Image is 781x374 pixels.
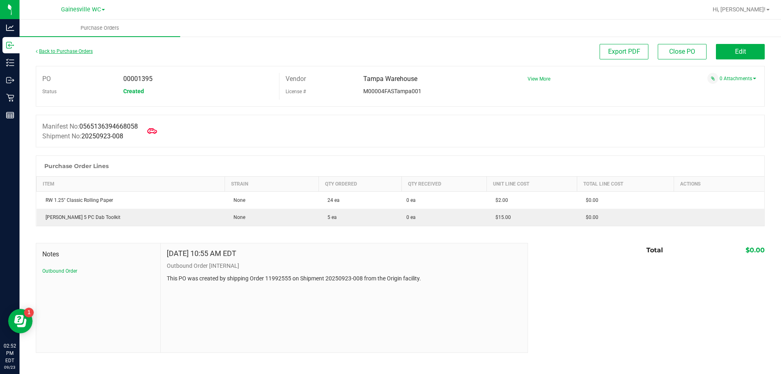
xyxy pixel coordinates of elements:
th: Unit Line Cost [486,177,577,192]
label: Shipment No: [42,131,123,141]
span: Tampa Warehouse [363,75,417,83]
span: Purchase Orders [70,24,130,32]
th: Item [37,177,225,192]
iframe: Resource center [8,309,33,333]
span: Mark as Arrived [144,123,160,139]
span: 0 ea [406,197,416,204]
span: $0.00 [746,246,765,254]
label: Vendor [286,73,306,85]
inline-svg: Analytics [6,24,14,32]
span: $2.00 [491,197,508,203]
th: Strain [225,177,319,192]
label: License # [286,85,306,98]
label: Manifest No: [42,122,138,131]
span: 5 ea [323,214,337,220]
a: 0 Attachments [720,76,756,81]
div: RW 1.25" Classic Rolling Paper [41,197,220,204]
span: None [229,214,245,220]
span: $0.00 [582,197,598,203]
span: 0565136394668058 [79,122,138,130]
th: Qty Ordered [319,177,401,192]
span: Edit [735,48,746,55]
iframe: Resource center unread badge [24,308,34,317]
p: This PO was created by shipping Order 11992555 on Shipment 20250923-008 from the Origin facility. [167,274,521,283]
a: Purchase Orders [20,20,180,37]
th: Actions [674,177,764,192]
inline-svg: Reports [6,111,14,119]
span: Close PO [669,48,695,55]
span: Hi, [PERSON_NAME]! [713,6,766,13]
p: 09/23 [4,364,16,370]
label: Status [42,85,57,98]
p: 02:52 PM EDT [4,342,16,364]
span: Gainesville WC [61,6,101,13]
span: 24 ea [323,197,340,203]
span: Created [123,88,144,94]
button: Outbound Order [42,267,77,275]
th: Qty Received [401,177,486,192]
span: Notes [42,249,154,259]
th: Total Line Cost [577,177,674,192]
a: Back to Purchase Orders [36,48,93,54]
button: Edit [716,44,765,59]
button: Export PDF [600,44,648,59]
p: Outbound Order [INTERNAL] [167,262,521,270]
h1: Purchase Order Lines [44,163,109,169]
inline-svg: Outbound [6,76,14,84]
span: Total [646,246,663,254]
button: Close PO [658,44,707,59]
span: $15.00 [491,214,511,220]
a: View More [528,76,550,82]
label: PO [42,73,51,85]
inline-svg: Inventory [6,59,14,67]
span: $0.00 [582,214,598,220]
inline-svg: Inbound [6,41,14,49]
span: Attach a document [707,73,718,84]
span: 20250923-008 [81,132,123,140]
span: Export PDF [608,48,640,55]
span: 00001395 [123,75,153,83]
span: M00004FASTampa001 [363,88,421,94]
span: 0 ea [406,214,416,221]
h4: [DATE] 10:55 AM EDT [167,249,236,258]
span: None [229,197,245,203]
inline-svg: Retail [6,94,14,102]
div: [PERSON_NAME] 5 PC Dab Toolkit [41,214,220,221]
